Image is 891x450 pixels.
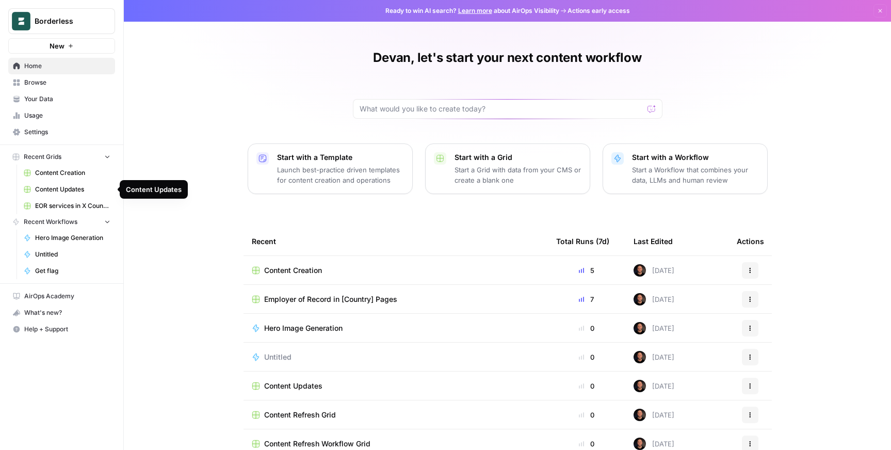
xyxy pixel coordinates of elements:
[50,41,64,51] span: New
[634,438,674,450] div: [DATE]
[634,264,646,277] img: 1x5evsl3off9ss8wtc2qenqfsk0y
[252,352,540,362] a: Untitled
[24,217,77,227] span: Recent Workflows
[556,410,617,420] div: 0
[8,124,115,140] a: Settings
[634,380,646,392] img: 1x5evsl3off9ss8wtc2qenqfsk0y
[24,111,110,120] span: Usage
[8,214,115,230] button: Recent Workflows
[35,16,97,26] span: Borderless
[264,265,322,276] span: Content Creation
[19,263,115,279] a: Get flag
[264,381,322,391] span: Content Updates
[568,6,630,15] span: Actions early access
[8,38,115,54] button: New
[24,127,110,137] span: Settings
[556,323,617,333] div: 0
[24,61,110,71] span: Home
[24,325,110,334] span: Help + Support
[556,381,617,391] div: 0
[264,323,343,333] span: Hero Image Generation
[35,233,110,243] span: Hero Image Generation
[8,304,115,321] button: What's new?
[556,352,617,362] div: 0
[634,322,646,334] img: 1x5evsl3off9ss8wtc2qenqfsk0y
[634,293,674,306] div: [DATE]
[634,322,674,334] div: [DATE]
[248,143,413,194] button: Start with a TemplateLaunch best-practice driven templates for content creation and operations
[8,8,115,34] button: Workspace: Borderless
[634,438,646,450] img: 1x5evsl3off9ss8wtc2qenqfsk0y
[35,266,110,276] span: Get flag
[632,152,759,163] p: Start with a Workflow
[8,91,115,107] a: Your Data
[9,305,115,320] div: What's new?
[24,152,61,162] span: Recent Grids
[12,12,30,30] img: Borderless Logo
[425,143,590,194] button: Start with a GridStart a Grid with data from your CMS or create a blank one
[264,410,336,420] span: Content Refresh Grid
[8,74,115,91] a: Browse
[634,380,674,392] div: [DATE]
[455,165,581,185] p: Start a Grid with data from your CMS or create a blank one
[252,265,540,276] a: Content Creation
[8,321,115,337] button: Help + Support
[35,250,110,259] span: Untitled
[8,107,115,124] a: Usage
[556,439,617,449] div: 0
[252,294,540,304] a: Employer of Record in [Country] Pages
[634,264,674,277] div: [DATE]
[35,168,110,178] span: Content Creation
[556,227,609,255] div: Total Runs (7d)
[277,165,404,185] p: Launch best-practice driven templates for content creation and operations
[252,410,540,420] a: Content Refresh Grid
[8,58,115,74] a: Home
[19,230,115,246] a: Hero Image Generation
[35,201,110,211] span: EOR services in X Country
[632,165,759,185] p: Start a Workflow that combines your data, LLMs and human review
[634,409,674,421] div: [DATE]
[455,152,581,163] p: Start with a Grid
[19,246,115,263] a: Untitled
[19,165,115,181] a: Content Creation
[634,293,646,306] img: 1x5evsl3off9ss8wtc2qenqfsk0y
[19,181,115,198] a: Content Updates
[458,7,492,14] a: Learn more
[277,152,404,163] p: Start with a Template
[24,94,110,104] span: Your Data
[35,185,110,194] span: Content Updates
[385,6,559,15] span: Ready to win AI search? about AirOps Visibility
[556,265,617,276] div: 5
[252,381,540,391] a: Content Updates
[264,439,370,449] span: Content Refresh Workflow Grid
[737,227,764,255] div: Actions
[634,409,646,421] img: 1x5evsl3off9ss8wtc2qenqfsk0y
[8,149,115,165] button: Recent Grids
[634,351,646,363] img: 1x5evsl3off9ss8wtc2qenqfsk0y
[373,50,641,66] h1: Devan, let's start your next content workflow
[634,227,673,255] div: Last Edited
[264,352,291,362] span: Untitled
[264,294,397,304] span: Employer of Record in [Country] Pages
[252,439,540,449] a: Content Refresh Workflow Grid
[603,143,768,194] button: Start with a WorkflowStart a Workflow that combines your data, LLMs and human review
[556,294,617,304] div: 7
[634,351,674,363] div: [DATE]
[8,288,115,304] a: AirOps Academy
[24,78,110,87] span: Browse
[126,184,182,195] div: Content Updates
[252,323,540,333] a: Hero Image Generation
[252,227,540,255] div: Recent
[360,104,643,114] input: What would you like to create today?
[19,198,115,214] a: EOR services in X Country
[24,292,110,301] span: AirOps Academy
